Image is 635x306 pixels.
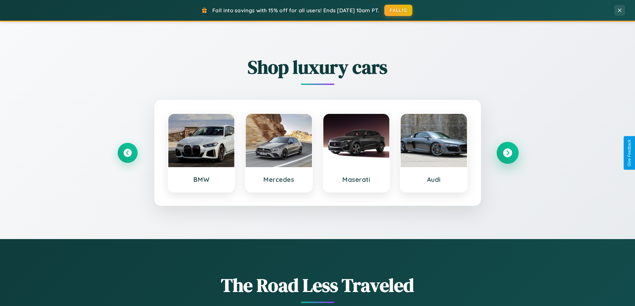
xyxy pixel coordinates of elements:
h3: BMW [175,175,228,183]
button: FALL15 [384,5,412,16]
h3: Maserati [330,175,383,183]
h3: Audi [407,175,460,183]
h1: The Road Less Traveled [118,272,518,298]
h3: Mercedes [252,175,305,183]
span: Fall into savings with 15% off for all users! Ends [DATE] 10am PT. [212,7,379,14]
h2: Shop luxury cars [118,54,518,80]
div: Give Feedback [627,140,632,166]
